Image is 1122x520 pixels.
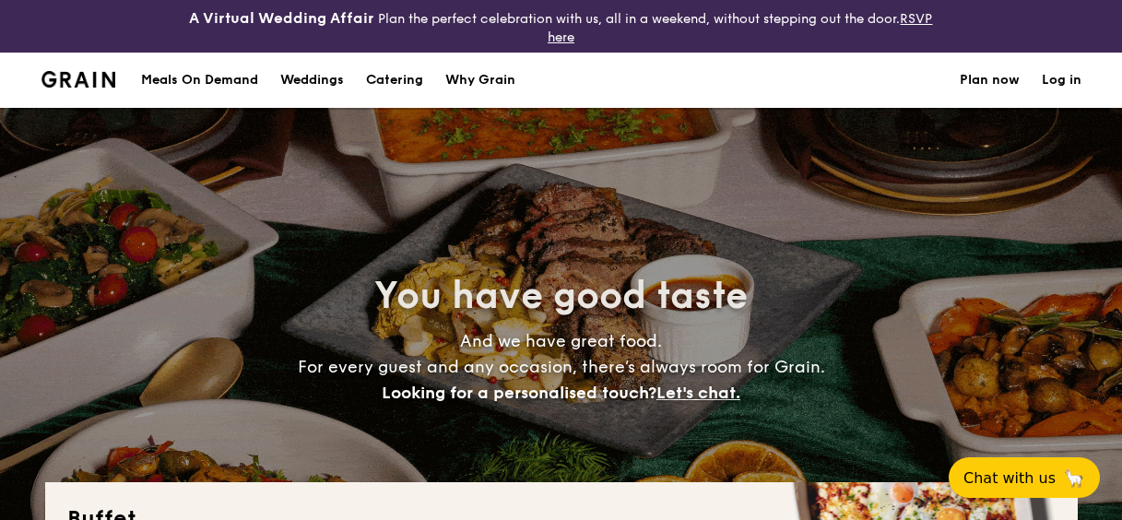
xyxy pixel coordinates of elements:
[41,71,116,88] a: Logotype
[298,331,825,403] span: And we have great food. For every guest and any occasion, there’s always room for Grain.
[130,53,269,108] a: Meals On Demand
[141,53,258,108] div: Meals On Demand
[960,53,1020,108] a: Plan now
[1042,53,1081,108] a: Log in
[269,53,355,108] a: Weddings
[366,53,423,108] h1: Catering
[41,71,116,88] img: Grain
[434,53,526,108] a: Why Grain
[656,383,740,403] span: Let's chat.
[963,469,1056,487] span: Chat with us
[187,7,935,45] div: Plan the perfect celebration with us, all in a weekend, without stepping out the door.
[949,457,1100,498] button: Chat with us🦙
[1063,467,1085,489] span: 🦙
[355,53,434,108] a: Catering
[189,7,374,30] h4: A Virtual Wedding Affair
[280,53,344,108] div: Weddings
[445,53,515,108] div: Why Grain
[382,383,656,403] span: Looking for a personalised touch?
[374,274,748,318] span: You have good taste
